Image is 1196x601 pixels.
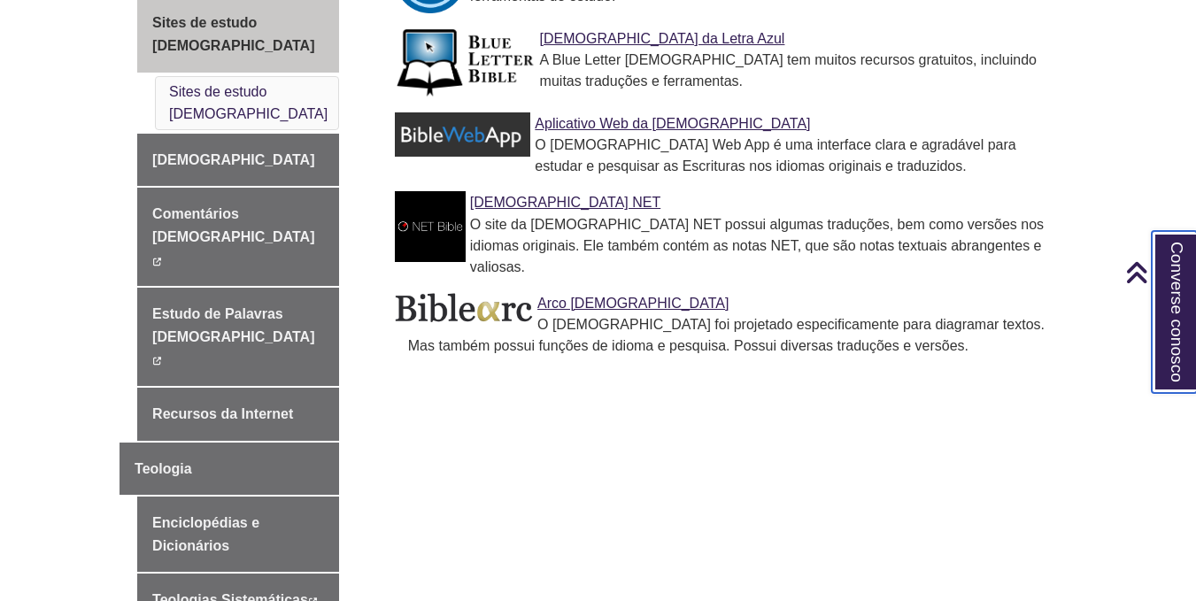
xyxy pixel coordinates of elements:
font: Sites de estudo [DEMOGRAPHIC_DATA] [152,15,314,53]
img: Link para a Bíblia Blue Letter [395,27,536,98]
font: [DEMOGRAPHIC_DATA] NET [470,195,660,210]
i: Este link abre em uma nova janela [152,258,162,266]
font: O [DEMOGRAPHIC_DATA] foi projetado especificamente para diagramar textos. Mas também possui funçõ... [408,317,1045,353]
font: Arco [DEMOGRAPHIC_DATA] [537,296,729,311]
font: Recursos da Internet [152,406,293,421]
a: Voltar ao topo [1125,260,1192,284]
a: Estudo de Palavras [DEMOGRAPHIC_DATA] [137,288,339,386]
a: Teologia [120,443,339,496]
img: Link para a Bíblia NET [395,191,466,262]
font: O [DEMOGRAPHIC_DATA] Web App é uma interface clara e agradável para estudar e pesquisar as Escrit... [535,137,1015,173]
font: Teologia [135,461,192,476]
a: Comentários [DEMOGRAPHIC_DATA] [137,188,339,286]
a: Enciclopédias e Dicionários [137,497,339,572]
font: Estudo de Palavras [DEMOGRAPHIC_DATA] [152,306,314,344]
font: O site da [DEMOGRAPHIC_DATA] NET possui algumas traduções, bem como versões nos idiomas originais... [470,217,1044,274]
a: [DEMOGRAPHIC_DATA] [137,134,339,187]
a: Sites de estudo [DEMOGRAPHIC_DATA] [169,84,328,122]
font: A Blue Letter [DEMOGRAPHIC_DATA] tem muitos recursos gratuitos, incluindo muitas traduções e ferr... [540,52,1037,89]
font: Aplicativo Web da [DEMOGRAPHIC_DATA] [535,116,810,131]
a: Recursos da Internet [137,388,339,441]
a: Link para Biblearc Arco [DEMOGRAPHIC_DATA] [537,296,729,311]
a: Link para a Bíblia NET [DEMOGRAPHIC_DATA] NET [470,195,660,210]
font: [DEMOGRAPHIC_DATA] da Letra Azul [540,31,785,46]
a: Link para o aplicativo da Bíblia na Web Aplicativo Web da [DEMOGRAPHIC_DATA] [535,116,810,131]
font: Converse conosco [1168,242,1186,382]
font: Comentários [DEMOGRAPHIC_DATA] [152,206,314,244]
font: [DEMOGRAPHIC_DATA] [152,152,314,167]
img: Link para Biblearc [395,292,533,323]
img: Link para o aplicativo da Bíblia na Web [395,112,531,157]
font: Enciclopédias e Dicionários [152,515,259,553]
i: Este link abre em uma nova janela [152,357,162,365]
a: Link para a Bíblia Blue Letter [DEMOGRAPHIC_DATA] da Letra Azul [540,31,785,46]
